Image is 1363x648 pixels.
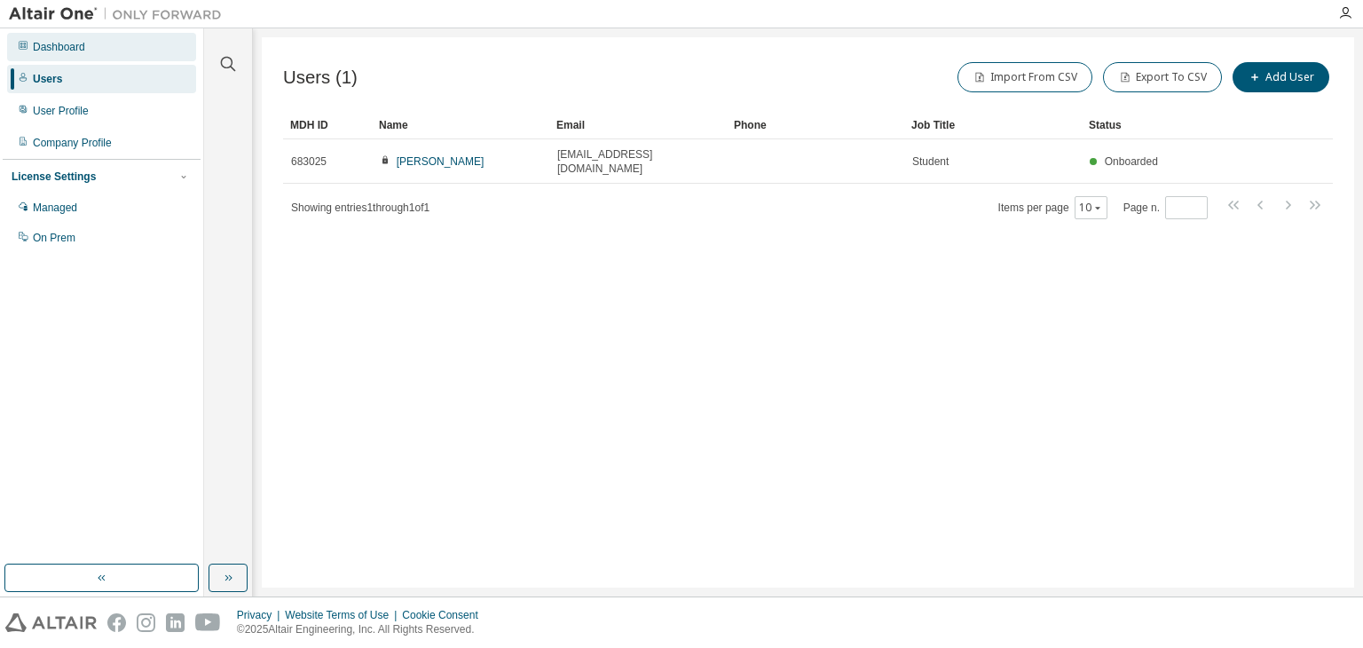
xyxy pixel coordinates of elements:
[1233,62,1329,92] button: Add User
[1089,111,1241,139] div: Status
[1123,196,1208,219] span: Page n.
[237,608,285,622] div: Privacy
[291,202,429,214] span: Showing entries 1 through 1 of 1
[291,154,327,169] span: 683025
[397,155,485,168] a: [PERSON_NAME]
[957,62,1092,92] button: Import From CSV
[912,154,949,169] span: Student
[734,111,897,139] div: Phone
[1103,62,1222,92] button: Export To CSV
[9,5,231,23] img: Altair One
[911,111,1075,139] div: Job Title
[33,136,112,150] div: Company Profile
[998,196,1107,219] span: Items per page
[1079,201,1103,215] button: 10
[33,231,75,245] div: On Prem
[137,613,155,632] img: instagram.svg
[12,170,96,184] div: License Settings
[1105,155,1158,168] span: Onboarded
[5,613,97,632] img: altair_logo.svg
[107,613,126,632] img: facebook.svg
[557,147,719,176] span: [EMAIL_ADDRESS][DOMAIN_NAME]
[33,40,85,54] div: Dashboard
[379,111,542,139] div: Name
[166,613,185,632] img: linkedin.svg
[556,111,720,139] div: Email
[33,201,77,215] div: Managed
[237,622,489,637] p: © 2025 Altair Engineering, Inc. All Rights Reserved.
[285,608,402,622] div: Website Terms of Use
[283,67,358,88] span: Users (1)
[402,608,488,622] div: Cookie Consent
[33,72,62,86] div: Users
[195,613,221,632] img: youtube.svg
[290,111,365,139] div: MDH ID
[33,104,89,118] div: User Profile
